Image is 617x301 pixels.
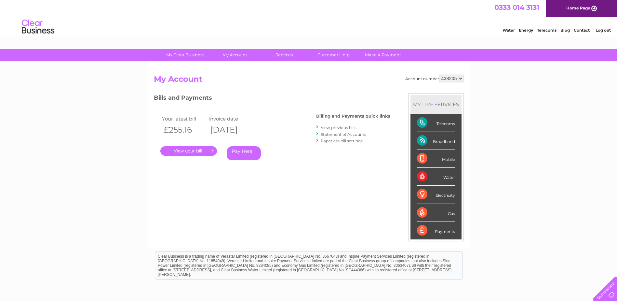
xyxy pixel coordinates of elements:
div: Payments [417,222,455,239]
a: Make A Payment [356,49,410,61]
div: Telecoms [417,114,455,132]
div: Account number [405,75,463,82]
div: Mobile [417,150,455,168]
td: Invoice date [207,114,254,123]
a: Blog [560,28,570,33]
a: Telecoms [537,28,557,33]
a: Services [257,49,311,61]
div: Electricity [417,186,455,204]
div: Broadband [417,132,455,150]
a: Log out [596,28,611,33]
a: Paperless bill settings [321,138,363,143]
h4: Billing and Payments quick links [316,114,390,119]
div: Water [417,168,455,186]
a: . [160,146,217,156]
th: £255.16 [160,123,207,136]
a: Pay Here [227,146,261,160]
th: [DATE] [207,123,254,136]
div: Gas [417,204,455,222]
div: LIVE [421,101,435,107]
a: Water [503,28,515,33]
a: 0333 014 3131 [494,3,539,11]
div: Clear Business is a trading name of Verastar Limited (registered in [GEOGRAPHIC_DATA] No. 3667643... [155,4,463,32]
a: Contact [574,28,590,33]
div: MY SERVICES [410,95,462,114]
h2: My Account [154,75,463,87]
a: Customer Help [307,49,360,61]
a: My Clear Business [158,49,212,61]
a: Statement of Accounts [321,132,366,137]
a: My Account [208,49,262,61]
img: logo.png [21,17,55,37]
a: View previous bills [321,125,356,130]
td: Your latest bill [160,114,207,123]
a: Energy [519,28,533,33]
h3: Bills and Payments [154,93,390,105]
